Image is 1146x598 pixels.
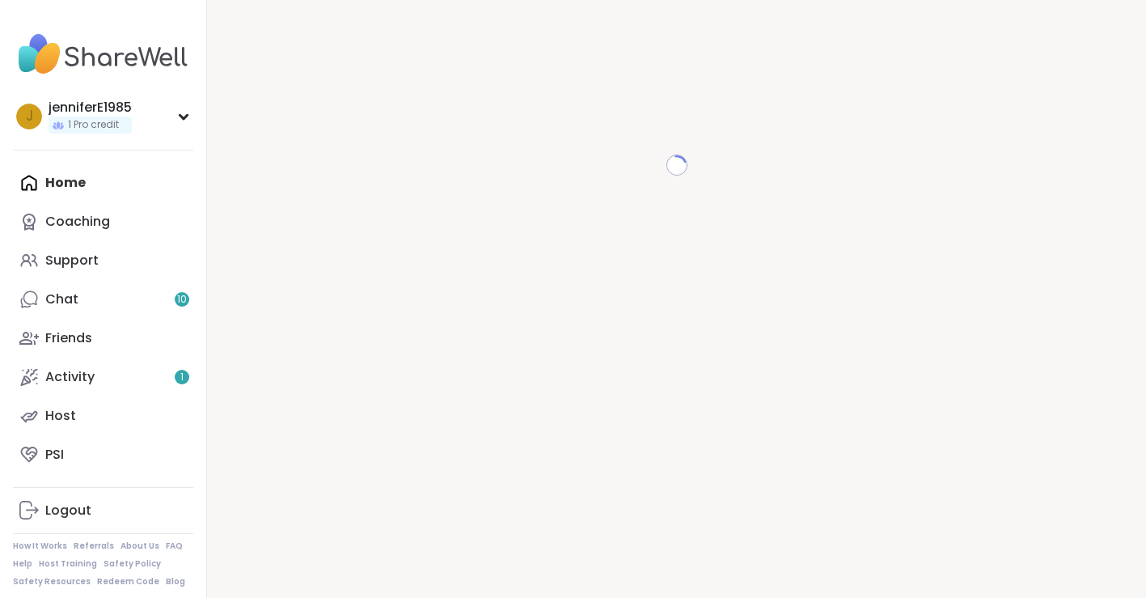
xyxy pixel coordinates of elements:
[13,280,193,319] a: Chat10
[166,576,185,587] a: Blog
[13,397,193,435] a: Host
[68,118,119,132] span: 1 Pro credit
[177,293,187,307] span: 10
[45,502,91,520] div: Logout
[180,371,184,384] span: 1
[97,576,159,587] a: Redeem Code
[39,558,97,570] a: Host Training
[74,541,114,552] a: Referrals
[13,26,193,83] img: ShareWell Nav Logo
[13,541,67,552] a: How It Works
[13,202,193,241] a: Coaching
[121,541,159,552] a: About Us
[13,319,193,358] a: Friends
[45,252,99,269] div: Support
[13,358,193,397] a: Activity1
[45,407,76,425] div: Host
[45,291,78,308] div: Chat
[13,435,193,474] a: PSI
[45,368,95,386] div: Activity
[45,446,64,464] div: PSI
[104,558,161,570] a: Safety Policy
[166,541,183,552] a: FAQ
[13,491,193,530] a: Logout
[13,241,193,280] a: Support
[26,106,33,127] span: j
[13,576,91,587] a: Safety Resources
[45,329,92,347] div: Friends
[49,99,132,117] div: jenniferE1985
[13,558,32,570] a: Help
[45,213,110,231] div: Coaching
